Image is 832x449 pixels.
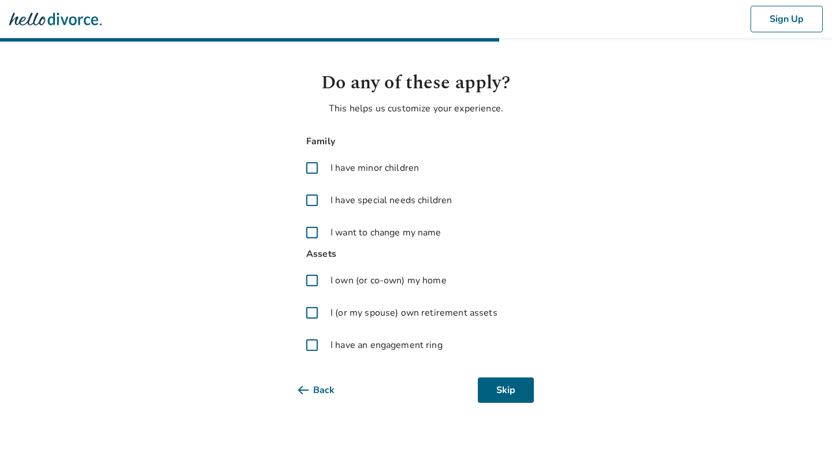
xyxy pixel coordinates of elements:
[478,377,534,403] button: Skip
[298,69,534,97] h1: Do any of these apply?
[330,306,497,320] span: I (or my spouse) own retirement assets
[9,8,102,31] img: Hello Divorce Logo
[330,226,441,240] span: I want to change my name
[298,134,534,149] span: Family
[298,102,534,115] p: This helps us customize your experience.
[330,193,452,207] span: I have special needs children
[298,377,353,403] button: Back
[298,246,534,262] span: Assets
[774,394,832,449] iframe: To enrich screen reader interactions, please activate Accessibility in Grammarly extension settings
[751,6,823,32] button: Sign Up
[774,394,832,449] div: Chat Widget
[330,338,443,352] span: I have an engagement ring
[330,161,419,175] span: I have minor children
[330,274,447,287] span: I own (or co-own) my home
